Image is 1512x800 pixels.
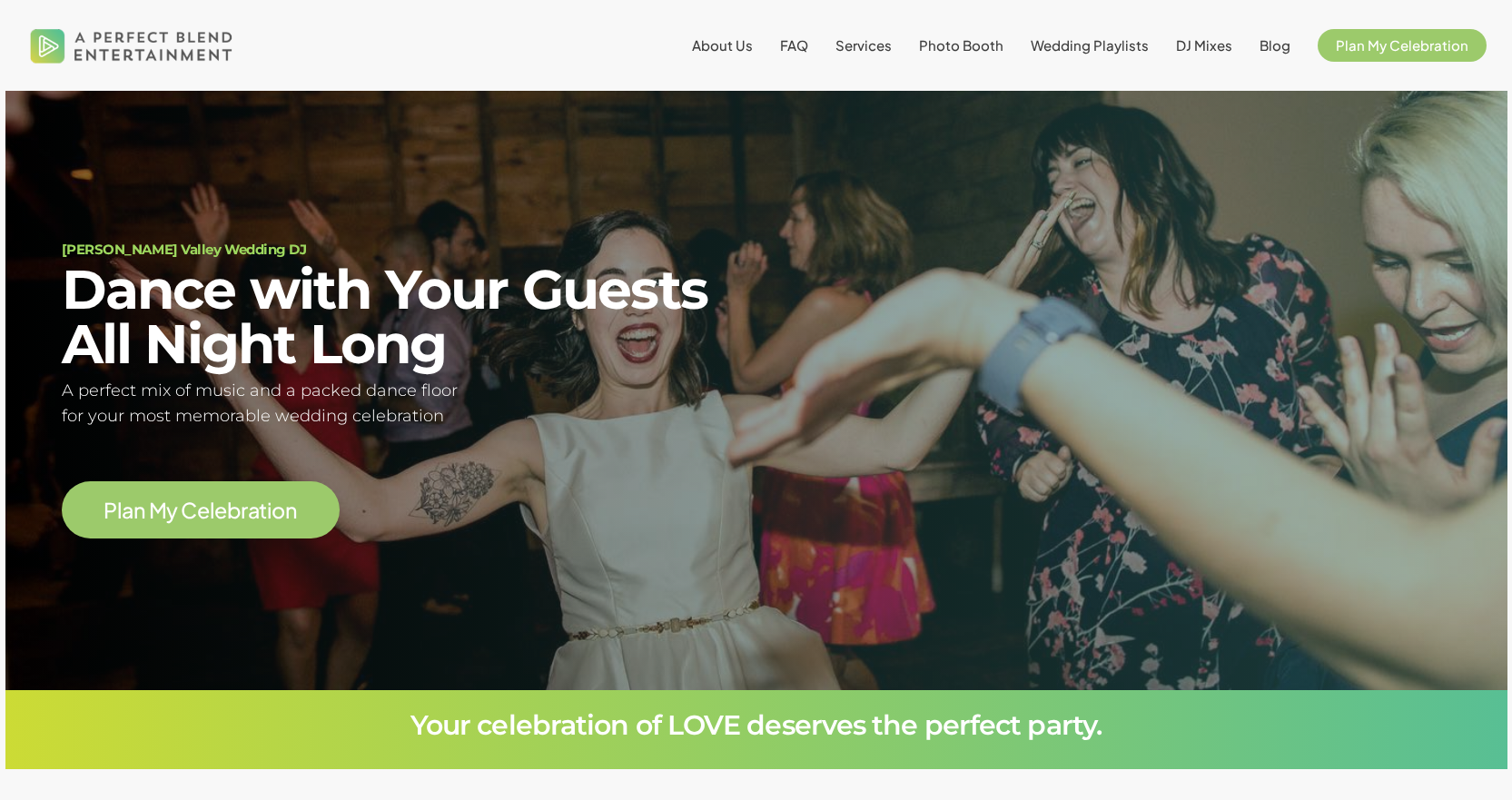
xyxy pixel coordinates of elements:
a: Services [835,38,892,53]
span: a [122,499,133,520]
span: i [267,499,272,520]
a: Wedding Playlists [1031,38,1149,53]
a: Plan My Celebration [1318,38,1487,53]
span: e [214,499,227,520]
span: n [133,499,146,520]
span: o [272,499,285,520]
a: Blog [1260,38,1290,53]
h3: Your celebration of LOVE deserves the perfect party. [62,712,1451,739]
span: Plan My Celebration [1336,36,1468,54]
span: Wedding Playlists [1031,36,1149,54]
span: l [117,499,123,520]
span: e [197,499,210,520]
span: l [210,499,215,520]
span: t [259,499,267,520]
a: Plan My Celebration [104,499,297,522]
a: DJ Mixes [1176,38,1232,53]
h5: A perfect mix of music and a packed dance floor for your most memorable wedding celebration [62,378,734,430]
span: C [181,499,197,520]
a: Photo Booth [919,38,1003,53]
span: b [227,499,242,520]
a: About Us [692,38,753,53]
span: P [104,499,117,520]
span: FAQ [780,36,808,54]
span: Services [835,36,892,54]
span: Photo Booth [919,36,1003,54]
a: FAQ [780,38,808,53]
span: M [149,499,167,520]
img: A Perfect Blend Entertainment [25,13,238,78]
h1: [PERSON_NAME] Valley Wedding DJ [62,242,734,256]
span: r [241,499,248,520]
span: y [166,499,178,520]
span: DJ Mixes [1176,36,1232,54]
span: n [285,499,298,520]
h2: Dance with Your Guests All Night Long [62,262,734,371]
span: Blog [1260,36,1290,54]
span: a [248,499,260,520]
span: About Us [692,36,753,54]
